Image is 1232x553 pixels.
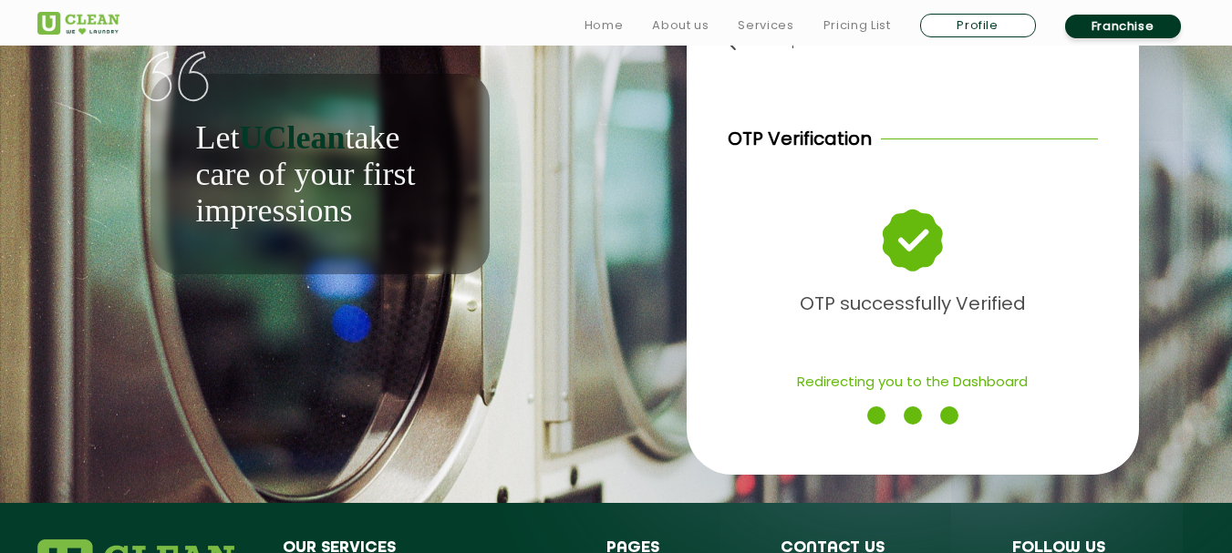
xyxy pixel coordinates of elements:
p: Let take care of your first impressions [196,119,444,229]
img: quote-img [141,51,210,102]
a: Franchise [1065,15,1181,38]
img: success [884,210,941,271]
img: UClean Laundry and Dry Cleaning [37,12,119,35]
a: About us [652,15,709,36]
a: Profile [920,14,1036,37]
b: UClean [239,119,345,156]
p: Redirecting you to the Dashboard [728,365,1098,397]
b: OTP successfully Verified [800,291,1026,316]
a: Home [585,15,624,36]
a: Services [738,15,793,36]
p: OTP Verification [728,125,872,152]
a: Pricing List [823,15,891,36]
